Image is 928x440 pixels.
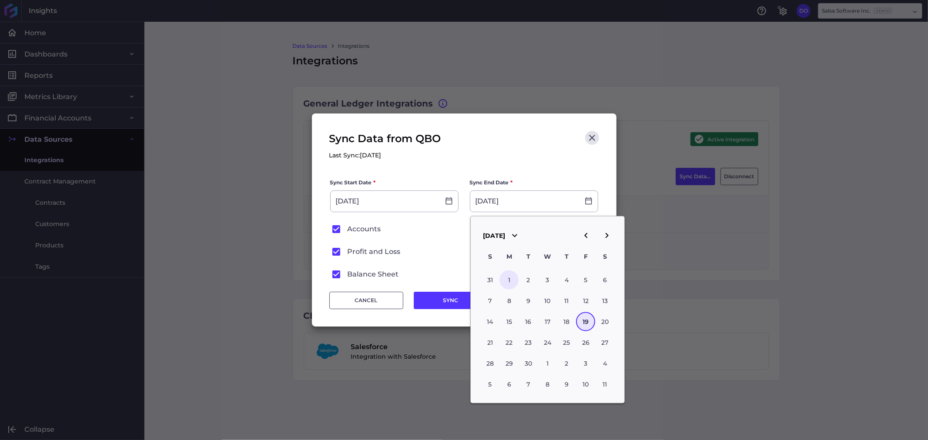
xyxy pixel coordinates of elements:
[519,270,538,290] div: Choose Tuesday, September 2nd, 2025
[538,354,557,373] div: Choose Wednesday, October 1st, 2025
[557,270,576,290] div: Choose Thursday, September 4th, 2025
[348,224,381,234] span: Accounts
[330,178,372,187] span: Sync Start Date
[481,333,500,352] div: Choose Sunday, September 21st, 2025
[500,333,519,352] div: Choose Monday, September 22nd, 2025
[576,270,596,290] div: Choose Friday, September 5th, 2025
[478,225,525,246] button: [DATE]
[470,191,580,212] input: Select Date
[329,292,403,309] button: CANCEL
[576,247,596,266] div: F
[557,312,576,331] div: Choose Thursday, September 18th, 2025
[519,375,538,394] div: Choose Tuesday, October 7th, 2025
[329,150,441,160] p: Last Sync: [DATE]
[519,333,538,352] div: Choose Tuesday, September 23rd, 2025
[596,291,615,310] div: Choose Saturday, September 13th, 2025
[500,247,519,266] div: M
[557,291,576,310] div: Choose Thursday, September 11th, 2025
[596,270,615,290] div: Choose Saturday, September 6th, 2025
[483,232,505,240] span: [DATE]
[481,270,615,395] div: month 2025-09
[481,270,500,290] div: Choose Sunday, August 31st, 2025
[538,333,557,352] div: Choose Wednesday, September 24th, 2025
[500,312,519,331] div: Choose Monday, September 15th, 2025
[538,247,557,266] div: W
[481,375,500,394] div: Choose Sunday, October 5th, 2025
[538,312,557,331] div: Choose Wednesday, September 17th, 2025
[348,269,399,280] span: Balance Sheet
[557,375,576,394] div: Choose Thursday, October 9th, 2025
[481,291,500,310] div: Choose Sunday, September 7th, 2025
[557,333,576,352] div: Choose Thursday, September 25th, 2025
[348,247,401,257] span: Profit and Loss
[557,247,576,266] div: T
[576,312,596,331] div: Choose Friday, September 19th, 2025
[481,312,500,331] div: Choose Sunday, September 14th, 2025
[519,291,538,310] div: Choose Tuesday, September 9th, 2025
[481,354,500,373] div: Choose Sunday, September 28th, 2025
[538,291,557,310] div: Choose Wednesday, September 10th, 2025
[519,312,538,331] div: Choose Tuesday, September 16th, 2025
[329,131,441,160] div: Sync Data from QBO
[500,291,519,310] div: Choose Monday, September 8th, 2025
[331,191,440,212] input: Select Date
[576,333,596,352] div: Choose Friday, September 26th, 2025
[576,291,596,310] div: Choose Friday, September 12th, 2025
[596,312,615,331] div: Choose Saturday, September 20th, 2025
[585,131,599,145] button: Close
[596,375,615,394] div: Choose Saturday, October 11th, 2025
[557,354,576,373] div: Choose Thursday, October 2nd, 2025
[596,247,615,266] div: S
[470,178,509,187] span: Sync End Date
[500,270,519,290] div: Choose Monday, September 1st, 2025
[596,354,615,373] div: Choose Saturday, October 4th, 2025
[576,354,596,373] div: Choose Friday, October 3rd, 2025
[576,375,596,394] div: Choose Friday, October 10th, 2025
[519,354,538,373] div: Choose Tuesday, September 30th, 2025
[414,292,488,309] button: SYNC
[500,375,519,394] div: Choose Monday, October 6th, 2025
[538,270,557,290] div: Choose Wednesday, September 3rd, 2025
[596,333,615,352] div: Choose Saturday, September 27th, 2025
[538,375,557,394] div: Choose Wednesday, October 8th, 2025
[500,354,519,373] div: Choose Monday, September 29th, 2025
[519,247,538,266] div: T
[481,247,500,266] div: S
